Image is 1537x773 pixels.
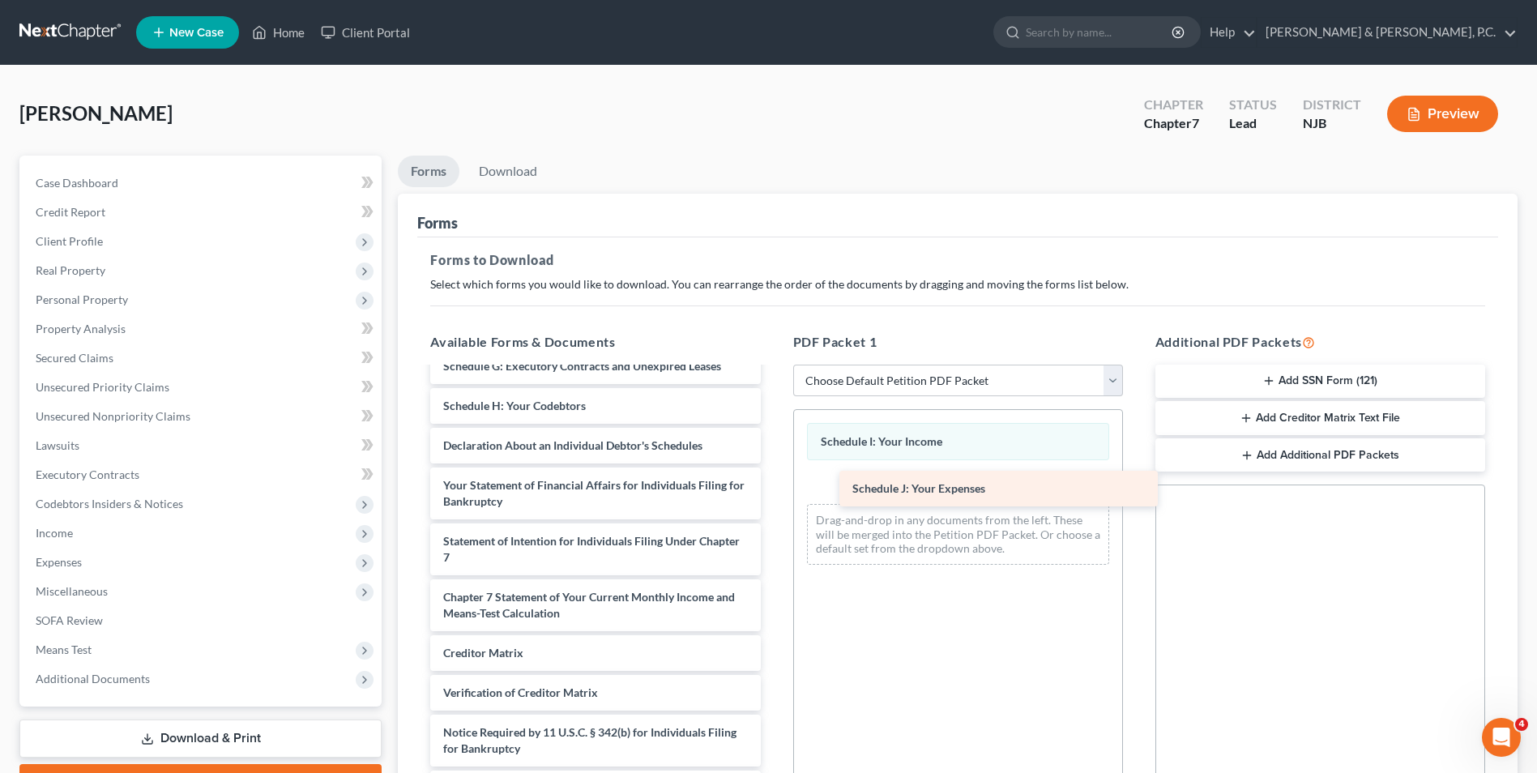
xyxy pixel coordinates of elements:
a: SOFA Review [23,606,382,635]
h5: PDF Packet 1 [793,332,1123,352]
span: Declaration About an Individual Debtor's Schedules [443,438,702,452]
span: Expenses [36,555,82,569]
button: Add Additional PDF Packets [1155,438,1485,472]
span: Additional Documents [36,672,150,685]
span: Unsecured Nonpriority Claims [36,409,190,423]
h5: Available Forms & Documents [430,332,760,352]
span: Codebtors Insiders & Notices [36,497,183,510]
a: Download & Print [19,720,382,758]
a: Unsecured Nonpriority Claims [23,402,382,431]
span: Lawsuits [36,438,79,452]
a: Forms [398,156,459,187]
div: NJB [1303,114,1361,133]
h5: Additional PDF Packets [1155,332,1485,352]
span: Chapter 7 Statement of Your Current Monthly Income and Means-Test Calculation [443,590,735,620]
span: Verification of Creditor Matrix [443,685,598,699]
a: Help [1202,18,1256,47]
p: Select which forms you would like to download. You can rearrange the order of the documents by dr... [430,276,1485,293]
a: Client Portal [313,18,418,47]
span: Property Analysis [36,322,126,335]
span: 4 [1515,718,1528,731]
a: Credit Report [23,198,382,227]
span: Notice Required by 11 U.S.C. § 342(b) for Individuals Filing for Bankruptcy [443,725,736,755]
iframe: Intercom live chat [1482,718,1521,757]
button: Add Creditor Matrix Text File [1155,401,1485,435]
span: Client Profile [36,234,103,248]
span: Schedule J: Your Expenses [852,481,985,495]
span: Personal Property [36,293,128,306]
a: Unsecured Priority Claims [23,373,382,402]
button: Preview [1387,96,1498,132]
a: Secured Claims [23,344,382,373]
span: Your Statement of Financial Affairs for Individuals Filing for Bankruptcy [443,478,745,508]
h5: Forms to Download [430,250,1485,270]
span: Schedule G: Executory Contracts and Unexpired Leases [443,359,721,373]
span: Miscellaneous [36,584,108,598]
a: [PERSON_NAME] & [PERSON_NAME], P.C. [1257,18,1517,47]
input: Search by name... [1026,17,1174,47]
span: Credit Report [36,205,105,219]
span: Unsecured Priority Claims [36,380,169,394]
span: Means Test [36,643,92,656]
a: Case Dashboard [23,169,382,198]
div: Forms [417,213,458,233]
span: Creditor Matrix [443,646,523,660]
span: SOFA Review [36,613,103,627]
span: [PERSON_NAME] [19,101,173,125]
span: Secured Claims [36,351,113,365]
span: Case Dashboard [36,176,118,190]
div: Chapter [1144,114,1203,133]
span: 7 [1192,115,1199,130]
span: Executory Contracts [36,468,139,481]
a: Executory Contracts [23,460,382,489]
span: Statement of Intention for Individuals Filing Under Chapter 7 [443,534,740,564]
span: Schedule H: Your Codebtors [443,399,586,412]
a: Home [244,18,313,47]
div: Status [1229,96,1277,114]
a: Lawsuits [23,431,382,460]
div: Drag-and-drop in any documents from the left. These will be merged into the Petition PDF Packet. ... [807,504,1109,565]
a: Download [466,156,550,187]
span: Schedule I: Your Income [821,434,942,448]
div: Lead [1229,114,1277,133]
a: Property Analysis [23,314,382,344]
div: Chapter [1144,96,1203,114]
span: New Case [169,27,224,39]
span: Income [36,526,73,540]
div: District [1303,96,1361,114]
button: Add SSN Form (121) [1155,365,1485,399]
span: Real Property [36,263,105,277]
